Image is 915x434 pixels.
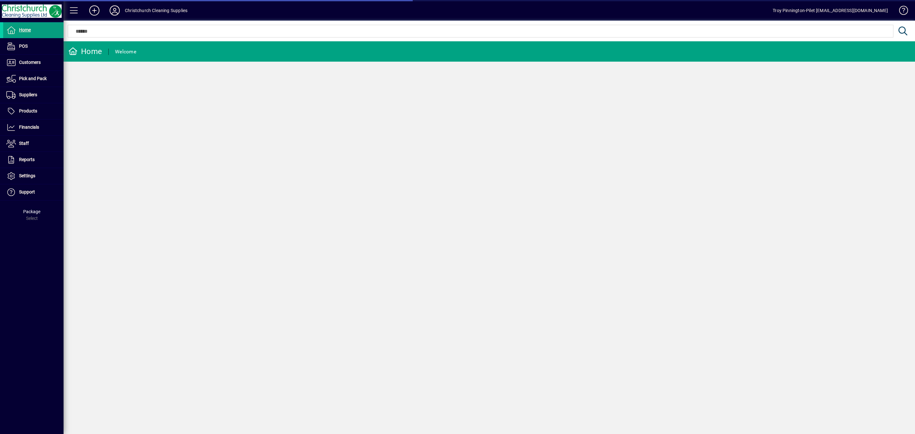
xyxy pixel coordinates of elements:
[68,46,102,57] div: Home
[3,87,64,103] a: Suppliers
[3,103,64,119] a: Products
[23,209,40,214] span: Package
[3,55,64,71] a: Customers
[3,168,64,184] a: Settings
[105,5,125,16] button: Profile
[3,152,64,168] a: Reports
[3,38,64,54] a: POS
[3,119,64,135] a: Financials
[19,125,39,130] span: Financials
[3,71,64,87] a: Pick and Pack
[19,189,35,194] span: Support
[19,92,37,97] span: Suppliers
[894,1,907,22] a: Knowledge Base
[19,27,31,32] span: Home
[19,157,35,162] span: Reports
[84,5,105,16] button: Add
[19,60,41,65] span: Customers
[19,76,47,81] span: Pick and Pack
[3,136,64,152] a: Staff
[115,47,136,57] div: Welcome
[19,141,29,146] span: Staff
[19,44,28,49] span: POS
[3,184,64,200] a: Support
[773,5,888,16] div: Troy Pinnington-Pilet [EMAIL_ADDRESS][DOMAIN_NAME]
[19,173,35,178] span: Settings
[125,5,187,16] div: Christchurch Cleaning Supplies
[19,108,37,113] span: Products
